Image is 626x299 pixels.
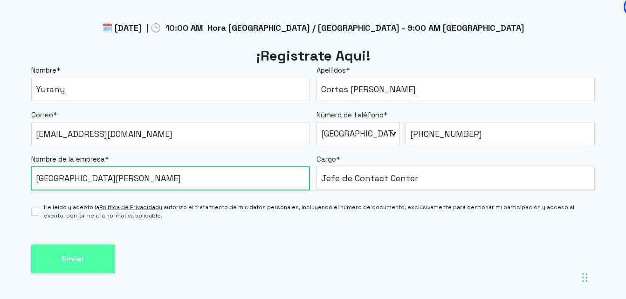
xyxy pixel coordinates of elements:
[31,47,595,66] h2: ¡Registrate Aqui!
[44,203,595,220] span: He leído y acepto la y autorizo el tratamiento de mis datos personales, incluyendo el número de d...
[316,155,336,163] span: Cargo
[99,204,159,211] a: Política de Privacidad
[316,66,346,75] span: Apellidos
[31,155,105,163] span: Nombre de la empresa
[458,180,626,299] div: Widget de chat
[31,208,39,216] input: He leído y acepto laPolítica de Privacidady autorizo el tratamiento de mis datos personales, incl...
[31,110,53,119] span: Correo
[102,22,524,33] span: 🗓️ [DATE] | 🕒 10:00 AM Hora [GEOGRAPHIC_DATA] / [GEOGRAPHIC_DATA] - 9:00 AM [GEOGRAPHIC_DATA]
[31,66,56,75] span: Nombre
[31,245,115,274] input: Enviar
[316,110,384,119] span: Número de teléfono
[582,264,588,292] div: Arrastrar
[458,180,626,299] iframe: Chat Widget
